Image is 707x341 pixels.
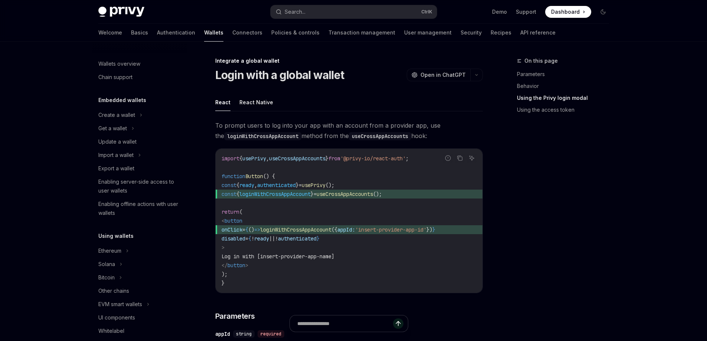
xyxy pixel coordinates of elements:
span: } [317,235,320,242]
span: </ [222,262,228,269]
a: Wallets [204,24,223,42]
div: UI components [98,313,135,322]
div: Export a wallet [98,164,134,173]
span: loginWithCrossAppAccount [239,191,311,197]
a: Using the access token [517,104,615,116]
a: Whitelabel [92,324,187,338]
div: Search... [285,7,305,16]
span: }) [426,226,432,233]
div: Bitcoin [98,273,115,282]
a: Parameters [517,68,615,80]
span: disabled [222,235,245,242]
a: Recipes [491,24,511,42]
div: Other chains [98,286,129,295]
span: useCrossAppAccounts [317,191,373,197]
span: button [225,217,242,224]
div: Whitelabel [98,327,124,335]
span: '@privy-io/react-auth' [340,155,406,162]
div: Integrate a global wallet [215,57,483,65]
a: Using the Privy login modal [517,92,615,104]
button: Report incorrect code [443,153,453,163]
a: Security [461,24,482,42]
h1: Login with a global wallet [215,68,344,82]
span: Open in ChatGPT [420,71,466,79]
span: ( [239,209,242,215]
a: Chain support [92,71,187,84]
a: Authentication [157,24,195,42]
h5: Using wallets [98,232,134,240]
span: { [245,226,248,233]
img: dark logo [98,7,144,17]
a: Support [516,8,536,16]
span: = [299,182,302,188]
a: Welcome [98,24,122,42]
span: On this page [524,56,558,65]
a: Policies & controls [271,24,320,42]
span: } [325,155,328,162]
span: To prompt users to log into your app with an account from a provider app, use the method from the... [215,120,483,141]
h5: Embedded wallets [98,96,146,105]
span: ready [239,182,254,188]
span: usePrivy [302,182,325,188]
span: } [432,226,435,233]
span: => [254,226,260,233]
button: React Native [239,94,273,111]
span: appId: [337,226,355,233]
a: Transaction management [328,24,395,42]
span: = [245,235,248,242]
code: useCrossAppAccounts [349,132,411,140]
span: < [222,217,225,224]
span: return [222,209,239,215]
span: function [222,173,245,180]
span: 'insert-provider-app-id' [355,226,426,233]
button: Search...CtrlK [271,5,437,19]
div: Chain support [98,73,132,82]
span: } [296,182,299,188]
a: Basics [131,24,148,42]
span: from [328,155,340,162]
span: ready [254,235,269,242]
button: Toggle dark mode [597,6,609,18]
span: ! [275,235,278,242]
span: usePrivy [242,155,266,162]
button: Copy the contents from the code block [455,153,465,163]
span: () [248,226,254,233]
div: Create a wallet [98,111,135,119]
div: Solana [98,260,115,269]
div: EVM smart wallets [98,300,142,309]
span: > [245,262,248,269]
a: Behavior [517,80,615,92]
span: loginWithCrossAppAccount [260,226,331,233]
a: Dashboard [545,6,591,18]
div: Import a wallet [98,151,134,160]
span: || [269,235,275,242]
a: Enabling server-side access to user wallets [92,175,187,197]
div: Wallets overview [98,59,140,68]
span: { [236,182,239,188]
span: authenticated [257,182,296,188]
div: Enabling offline actions with user wallets [98,200,183,217]
span: authenticated [278,235,317,242]
span: () { [263,173,275,180]
div: Enabling server-side access to user wallets [98,177,183,195]
a: Export a wallet [92,162,187,175]
div: Update a wallet [98,137,137,146]
button: Send message [393,318,403,329]
code: loginWithCrossAppAccount [224,132,301,140]
div: Get a wallet [98,124,127,133]
span: Button [245,173,263,180]
a: UI components [92,311,187,324]
span: , [266,155,269,162]
span: ; [406,155,409,162]
span: button [228,262,245,269]
span: ({ [331,226,337,233]
a: Demo [492,8,507,16]
a: Enabling offline actions with user wallets [92,197,187,220]
span: Ctrl K [421,9,432,15]
span: Log in with [insert-provider-app-name] [222,253,334,260]
span: onClick [222,226,242,233]
a: API reference [520,24,556,42]
span: } [311,191,314,197]
span: ); [222,271,228,278]
span: , [254,182,257,188]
